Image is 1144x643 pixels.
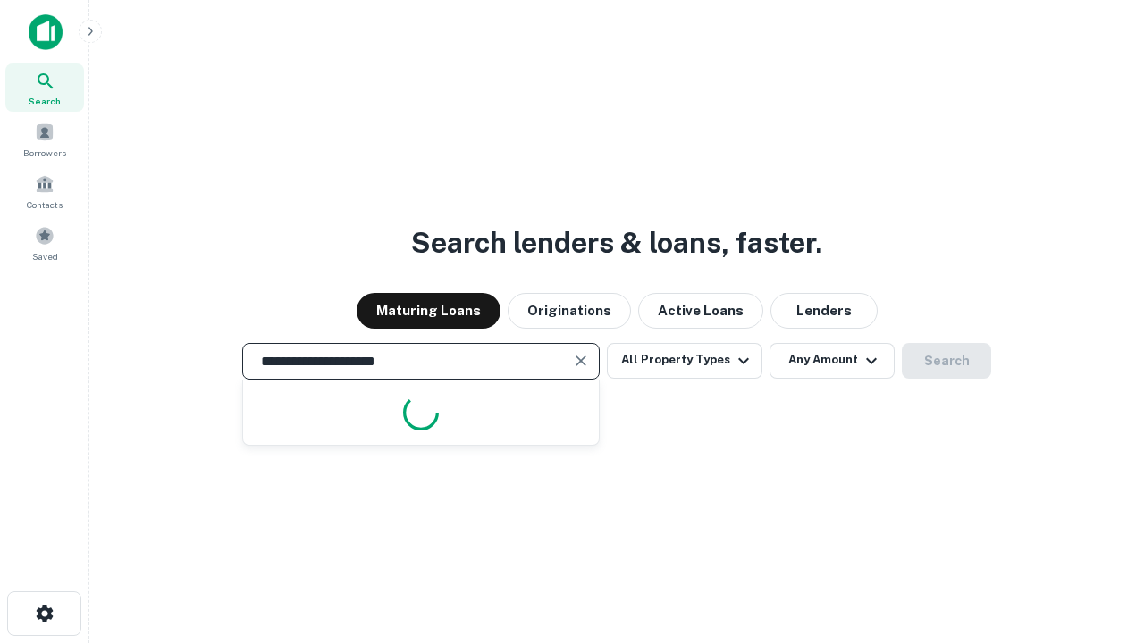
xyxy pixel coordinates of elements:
[411,221,822,264] h3: Search lenders & loans, faster.
[508,293,631,329] button: Originations
[5,115,84,163] a: Borrowers
[27,197,63,212] span: Contacts
[638,293,763,329] button: Active Loans
[568,348,593,373] button: Clear
[1055,500,1144,586] iframe: Chat Widget
[607,343,762,379] button: All Property Types
[5,63,84,112] a: Search
[29,14,63,50] img: capitalize-icon.png
[357,293,500,329] button: Maturing Loans
[5,167,84,215] a: Contacts
[770,343,895,379] button: Any Amount
[23,146,66,160] span: Borrowers
[29,94,61,108] span: Search
[32,249,58,263] span: Saved
[5,219,84,267] a: Saved
[770,293,878,329] button: Lenders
